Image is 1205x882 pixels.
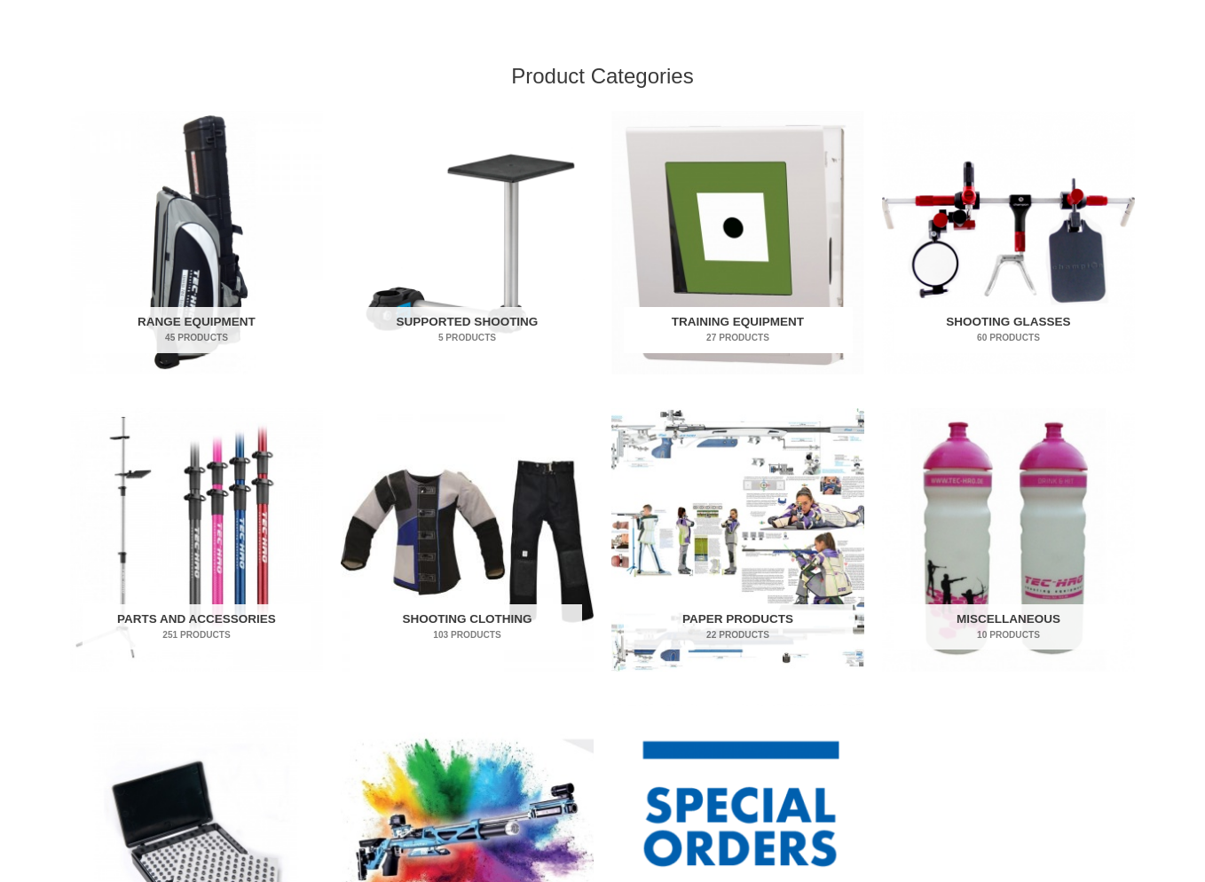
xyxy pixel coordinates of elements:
[353,604,582,650] h2: Shooting Clothing
[894,628,1123,642] mark: 10 Products
[70,408,323,672] img: Parts and Accessories
[624,307,853,353] h2: Training Equipment
[894,307,1123,353] h2: Shooting Glasses
[70,111,323,374] img: Range Equipment
[624,628,853,642] mark: 22 Products
[70,408,323,672] a: Visit product category Parts and Accessories
[83,604,311,650] h2: Parts and Accessories
[894,604,1123,650] h2: Miscellaneous
[624,604,853,650] h2: Paper Products
[353,628,582,642] mark: 103 Products
[611,111,864,374] a: Visit product category Training Equipment
[882,111,1135,374] a: Visit product category Shooting Glasses
[341,111,594,374] img: Supported Shooting
[882,408,1135,672] a: Visit product category Miscellaneous
[341,408,594,672] img: Shooting Clothing
[882,111,1135,374] img: Shooting Glasses
[611,408,864,672] img: Paper Products
[353,307,582,353] h2: Supported Shooting
[882,408,1135,672] img: Miscellaneous
[341,408,594,672] a: Visit product category Shooting Clothing
[353,331,582,344] mark: 5 Products
[70,111,323,374] a: Visit product category Range Equipment
[341,111,594,374] a: Visit product category Supported Shooting
[611,111,864,374] img: Training Equipment
[894,331,1123,344] mark: 60 Products
[70,62,1135,90] h2: Product Categories
[83,307,311,353] h2: Range Equipment
[83,331,311,344] mark: 45 Products
[83,628,311,642] mark: 251 Products
[611,408,864,672] a: Visit product category Paper Products
[624,331,853,344] mark: 27 Products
